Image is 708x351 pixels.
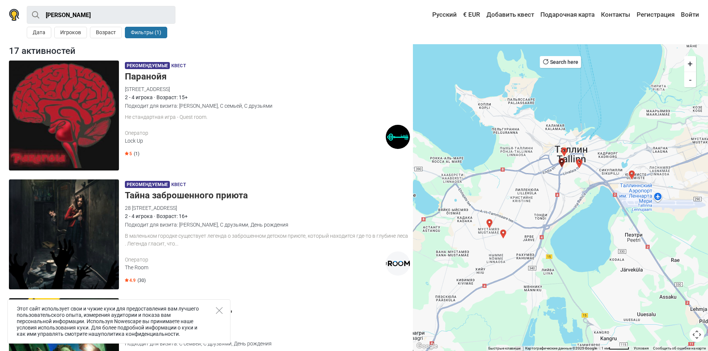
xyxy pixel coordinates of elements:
span: (30) [138,277,146,283]
div: Этот сайт использует свои и чужие куки для предоставления вам лучшего пользовательского опыта, из... [7,299,230,344]
span: 1 км [601,346,609,350]
img: Star [125,152,129,155]
button: Фильтры (1) [125,27,167,38]
img: Русский [427,12,432,17]
a: Контакты [599,8,632,22]
img: Тайна заброшенного приюта [9,179,119,289]
img: Паранойя [9,61,119,170]
img: Lock Up [386,125,410,149]
button: - [684,72,696,87]
div: Lock Up [125,137,386,145]
div: 28 [STREET_ADDRESS] [125,323,410,331]
button: + [684,56,696,72]
a: Войти [679,8,699,22]
h5: Квест "Логово Великана" [125,309,410,320]
span: Квест [171,181,186,189]
div: Оператор [125,256,386,264]
div: Шамбала [575,159,583,168]
img: The Room [386,251,410,276]
div: Подходит для визита: [PERSON_NAME], С семьей, С друзьями [125,102,410,110]
span: Квест [171,62,186,70]
img: Google [415,341,439,351]
span: 4.9 [125,277,136,283]
h5: Тайна заброшенного приюта [125,190,410,201]
a: € EUR [461,8,482,22]
div: Шерлок Холмс [627,170,636,179]
div: Сверхчеловек [575,159,584,168]
button: Дата [27,27,51,38]
span: Картографические данные ©2025 Google [525,346,597,350]
div: 17 активностей [6,44,413,58]
a: Открыть эту область в Google Картах (в новом окне) [415,341,439,351]
div: Оператор [125,129,386,137]
span: (1) [134,151,139,157]
button: Быстрые клавиши [488,346,521,351]
a: Добавить квест [485,8,536,22]
span: Рекомендуемые [125,62,170,69]
button: Возраст [90,27,122,38]
button: Search here [540,56,581,68]
div: Тайна заброшенного приюта [557,158,566,167]
div: Подходит для визита: С семьей, С друзьями, День рождения [125,339,410,348]
span: Рекомендуемые [125,181,170,188]
div: Школа волшебников [499,230,508,238]
div: В маленьком городке существует легенда о заброшенном детском приюте, который находится где-то в г... [125,232,410,248]
a: Сообщить об ошибке на карте [653,346,706,350]
div: 2 - 4 игрока · Возраст: 15+ [125,93,410,101]
button: Масштаб карты: 1 км на 51 пкс [599,346,631,351]
button: Close [216,307,223,314]
a: Регистрация [635,8,676,22]
div: 2 - 6 игроков · Возраст: 8+ [125,331,410,339]
div: 2 - 4 игрока · Возраст: 16+ [125,212,410,220]
div: [STREET_ADDRESS] [125,85,410,93]
span: 5 [125,151,132,157]
div: Red Alert [560,147,569,156]
img: Nowescape logo [9,9,19,21]
button: Управление камерой на карте [689,327,704,342]
div: Подходит для визита: [PERSON_NAME], С друзьями, День рождения [125,221,410,229]
div: The Room [125,264,386,272]
button: Игроков [54,27,87,38]
h5: Паранойя [125,71,410,82]
a: Условия (ссылка откроется в новой вкладке) [634,346,649,350]
input: Попробуйте “Лондон” [27,6,175,24]
a: Подарочная карта [539,8,597,22]
div: Радиация [485,219,494,228]
div: Не стандартная игра - Quest room. [125,113,410,121]
div: 28 [STREET_ADDRESS] [125,204,410,212]
a: Русский [425,8,459,22]
img: Star [125,278,129,282]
